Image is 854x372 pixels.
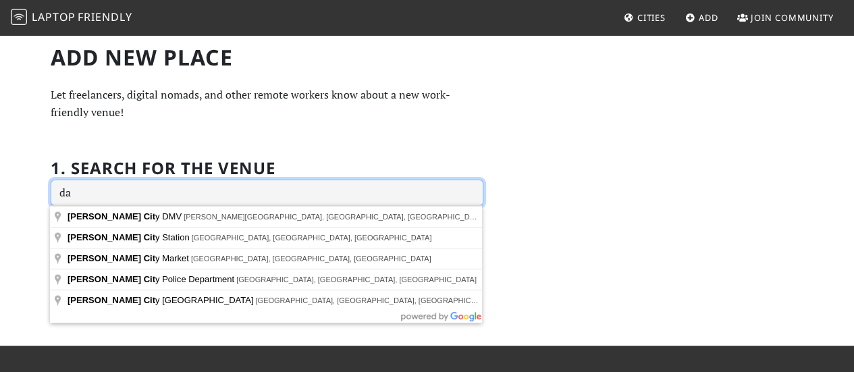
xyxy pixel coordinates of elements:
span: y [GEOGRAPHIC_DATA] [68,295,255,305]
h2: 1. Search for the venue [51,159,275,178]
p: Let freelancers, digital nomads, and other remote workers know about a new work-friendly venue! [51,86,483,121]
span: [PERSON_NAME] Cit [68,232,155,242]
span: [GEOGRAPHIC_DATA], [GEOGRAPHIC_DATA], [GEOGRAPHIC_DATA] [191,255,431,263]
span: [PERSON_NAME][GEOGRAPHIC_DATA], [GEOGRAPHIC_DATA], [GEOGRAPHIC_DATA] [184,213,485,221]
span: [PERSON_NAME] Cit [68,253,155,263]
span: Cities [637,11,666,24]
a: LaptopFriendly LaptopFriendly [11,6,132,30]
span: [PERSON_NAME] Cit [68,295,155,305]
span: Join Community [751,11,834,24]
span: [GEOGRAPHIC_DATA], [GEOGRAPHIC_DATA], [GEOGRAPHIC_DATA] [236,275,477,284]
span: [GEOGRAPHIC_DATA], [GEOGRAPHIC_DATA], [GEOGRAPHIC_DATA] [255,296,496,304]
span: [PERSON_NAME] Cit [68,274,155,284]
span: y Police Department [68,274,236,284]
a: Cities [618,5,671,30]
span: y Market [68,253,191,263]
span: Friendly [78,9,132,24]
span: Laptop [32,9,76,24]
span: y DMV [68,211,184,221]
span: Add [699,11,718,24]
span: y Station [68,232,192,242]
span: [PERSON_NAME] Cit [68,211,155,221]
input: Enter a location [51,180,483,207]
span: [GEOGRAPHIC_DATA], [GEOGRAPHIC_DATA], [GEOGRAPHIC_DATA] [192,234,432,242]
img: LaptopFriendly [11,9,27,25]
a: Join Community [732,5,839,30]
h1: Add new Place [51,45,483,70]
a: Add [680,5,724,30]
